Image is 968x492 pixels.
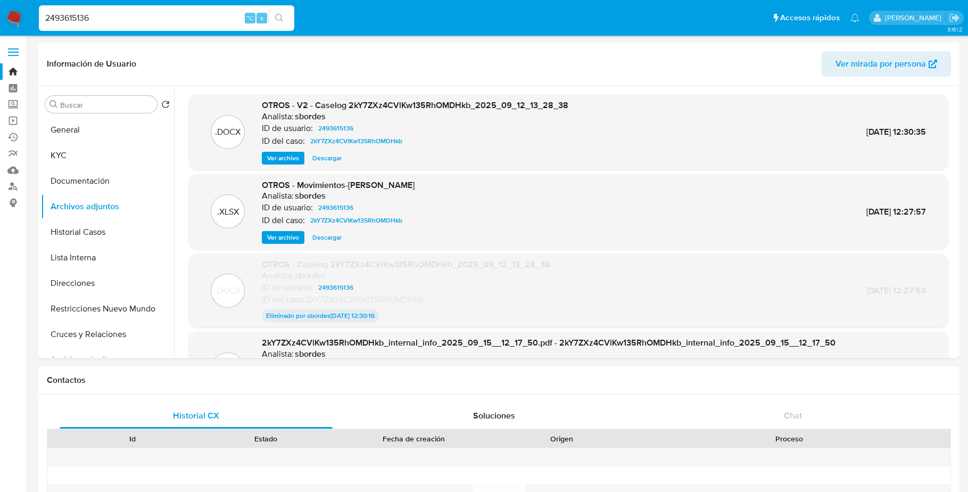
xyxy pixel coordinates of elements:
button: Descargar [307,152,347,165]
span: OTROS - V2 - Caselog 2kY7ZXz4CVlKw135RhOMDHkb_2025_09_12_13_28_38 [262,99,568,111]
button: Documentación [41,168,174,194]
p: .XLSX [217,206,239,218]
span: Ver archivo [267,153,299,163]
span: Descargar [312,232,342,243]
span: Soluciones [473,409,515,422]
div: Proceso [635,433,943,444]
span: [DATE] 12:30:35 [866,126,926,138]
a: 2493615136 [314,122,358,135]
a: 2493615136 [314,281,358,294]
span: 2kY7ZXz4CVlKw135RhOMDHkb [310,214,402,227]
span: Chat [784,409,802,422]
input: Buscar [60,100,153,110]
button: Buscar [49,100,58,109]
span: [DATE] 12:27:57 [866,206,926,218]
p: .DOCX [215,126,241,138]
button: Volver al orden por defecto [161,100,170,112]
div: Origen [502,433,620,444]
button: Historial Casos [41,219,174,245]
p: ID del caso: [262,215,305,226]
a: 2493615136 [314,201,358,214]
span: Ver archivo [267,232,299,243]
p: .DOCX [215,285,241,297]
button: General [41,117,174,143]
span: 2493615136 [318,281,353,294]
div: 2kY7ZXz4CVlKw135RhOMDHkb [262,294,550,306]
p: Analista: [262,349,294,359]
button: Descargar [307,231,347,244]
button: Ver archivo [262,152,304,165]
h1: Contactos [47,375,951,386]
input: Buscar usuario o caso... [39,11,294,25]
p: ID del caso: [262,136,305,146]
p: Analista: [262,270,294,281]
p: ID de usuario: [262,202,313,213]
span: 2kY7ZXz4CVlKw135RhOMDHkb [310,135,402,147]
a: Notificaciones [850,13,859,22]
a: 2kY7ZXz4CVlKw135RhOMDHkb [306,214,407,227]
h6: sbordes [295,191,326,201]
span: [DATE] 12:27:53 [866,284,926,297]
p: Eliminado por sbordes [DATE] 12:30:16 [262,309,379,322]
span: Descargar [312,153,342,163]
h6: sbordes [295,270,326,281]
h6: sbordes [295,349,326,359]
button: Archivos adjuntos [41,194,174,219]
button: Cruces y Relaciones [41,322,174,347]
span: 2kY7ZXz4CVlKw135RhOMDHkb_internal_info_2025_09_15__12_17_50.pdf - 2kY7ZXz4CVlKw135RhOMDHkb_intern... [262,337,835,349]
span: OTROS - Movimientos-[PERSON_NAME] [262,179,415,191]
a: 2kY7ZXz4CVlKw135RhOMDHkb [306,135,407,147]
span: 2493615136 [318,122,353,135]
p: ID del caso: [262,294,305,305]
button: Anticipos de dinero [41,347,174,373]
div: Fecha de creación [340,433,487,444]
span: 2493615136 [318,201,353,214]
span: OTROS - Caselog 2kY7ZXz4CVlKw135RhOMDHkb_2025_09_12_13_28_38 [262,258,550,270]
button: Ver mirada por persona [822,51,951,77]
p: Analista: [262,111,294,122]
span: Accesos rápidos [780,12,840,23]
span: s [260,13,263,23]
h1: Información de Usuario [47,59,136,69]
button: Direcciones [41,270,174,296]
button: KYC [41,143,174,168]
h6: sbordes [295,111,326,122]
p: stefania.bordes@mercadolibre.com [885,13,945,23]
button: Ver archivo [262,231,304,244]
p: ID de usuario: [262,123,313,134]
button: Lista Interna [41,245,174,270]
button: Restricciones Nuevo Mundo [41,296,174,322]
div: Id [73,433,192,444]
a: Salir [949,12,960,23]
p: Analista: [262,191,294,201]
p: ID de usuario: [262,282,313,293]
span: ⌥ [246,13,254,23]
button: search-icon [268,11,290,26]
div: Estado [206,433,325,444]
span: Ver mirada por persona [835,51,926,77]
span: Historial CX [173,409,219,422]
